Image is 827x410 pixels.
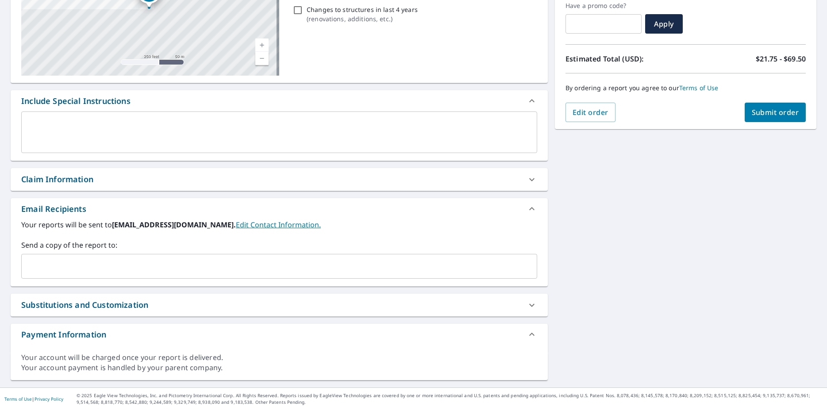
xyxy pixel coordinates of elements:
span: Edit order [573,107,608,117]
p: | [4,396,63,402]
div: Substitutions and Customization [21,299,148,311]
label: Have a promo code? [565,2,642,10]
div: Your account payment is handled by your parent company. [21,363,537,373]
div: Your account will be charged once your report is delivered. [21,353,537,363]
button: Apply [645,14,683,34]
div: Email Recipients [11,198,548,219]
div: Include Special Instructions [21,95,131,107]
button: Edit order [565,103,615,122]
div: Email Recipients [21,203,86,215]
div: Substitutions and Customization [11,294,548,316]
div: Claim Information [21,173,93,185]
p: © 2025 Eagle View Technologies, Inc. and Pictometry International Corp. All Rights Reserved. Repo... [77,392,823,406]
div: Payment Information [21,329,106,341]
label: Your reports will be sent to [21,219,537,230]
a: Terms of Use [679,84,719,92]
a: Current Level 17, Zoom In [255,38,269,52]
div: Payment Information [11,324,548,345]
div: Claim Information [11,168,548,191]
a: Terms of Use [4,396,32,402]
p: By ordering a report you agree to our [565,84,806,92]
b: [EMAIL_ADDRESS][DOMAIN_NAME]. [112,220,236,230]
p: $21.75 - $69.50 [756,54,806,64]
a: EditContactInfo [236,220,321,230]
span: Submit order [752,107,799,117]
label: Send a copy of the report to: [21,240,537,250]
p: Changes to structures in last 4 years [307,5,418,14]
p: Estimated Total (USD): [565,54,686,64]
p: ( renovations, additions, etc. ) [307,14,418,23]
button: Submit order [745,103,806,122]
a: Current Level 17, Zoom Out [255,52,269,65]
div: Include Special Instructions [11,90,548,111]
a: Privacy Policy [35,396,63,402]
span: Apply [652,19,676,29]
